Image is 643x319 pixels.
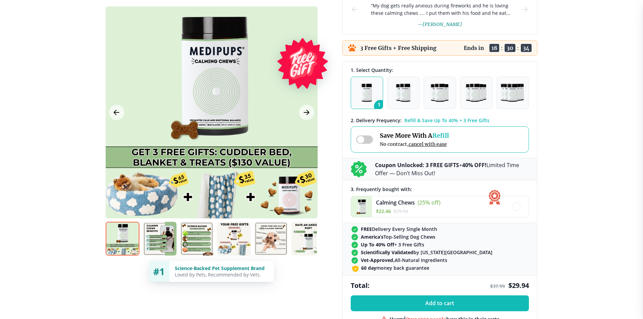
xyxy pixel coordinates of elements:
[351,67,529,73] div: 1. Select Quantity:
[466,84,486,102] img: Pack of 4 - Natural Dog Supplements
[351,196,372,217] img: Calming Chews - Medipups
[374,100,387,113] span: 1
[390,310,499,316] div: Hurry! have this in their carts
[361,226,437,232] span: Delivery Every Single Month
[425,300,454,307] span: Add to cart
[361,226,372,232] strong: FREE
[361,265,429,271] span: money back guarantee
[361,84,372,102] img: Pack of 1 - Natural Dog Supplements
[409,141,447,147] span: cancel with ease
[361,241,394,248] strong: Up To 40% Off
[153,265,165,278] span: #1
[351,117,402,124] span: 2 . Delivery Frequency:
[106,222,139,256] img: Calming Chews | Natural Dog Supplements
[431,84,448,102] img: Pack of 3 - Natural Dog Supplements
[380,132,449,139] span: Save More With A
[361,265,376,271] strong: 60 day
[396,84,410,102] img: Pack of 2 - Natural Dog Supplements
[175,265,269,271] div: Science-Backed Pet Supplement Brand
[505,44,515,52] span: 30
[404,117,489,124] span: Refill & Save Up To 40% + 3 Free Gifts
[361,234,435,240] span: Top-Selling Dog Chews
[376,208,391,214] span: $ 22.46
[351,77,383,109] button: 1
[394,208,408,214] span: $ 29.94
[508,281,529,290] span: $ 29.94
[175,271,269,278] div: Loved by Pets, Recommended by Vets.
[490,283,505,289] span: $ 37.99
[418,21,462,27] span: — [PERSON_NAME]
[351,295,529,311] button: Add to cart
[361,249,492,256] span: by [US_STATE][GEOGRAPHIC_DATA]
[375,161,529,177] p: + Limited Time Offer — Don’t Miss Out!
[360,45,436,51] p: 3 Free Gifts + Free Shipping
[464,45,484,51] p: Ends in
[351,186,412,192] span: 3 . Frequently bought with:
[406,310,446,316] span: Over 1000 people
[361,241,424,248] span: + 3 Free Gifts
[501,84,525,102] img: Pack of 5 - Natural Dog Supplements
[109,105,124,120] button: Previous Image
[380,141,449,147] span: No contract,
[361,234,383,240] strong: America’s
[376,199,415,206] span: Calming Chews
[462,161,486,169] b: 40% OFF!
[489,44,499,52] span: 18
[375,161,459,169] b: Coupon Unlocked: 3 FREE GIFTS
[501,45,503,51] span: :
[521,44,532,52] span: 34
[254,222,288,256] img: Calming Chews | Natural Dog Supplements
[517,45,519,51] span: :
[370,2,510,17] span: “ My dog gets really anxious during fireworks and he is loving these calming chews .... I put the...
[180,222,214,256] img: Calming Chews | Natural Dog Supplements
[361,257,447,263] span: All-Natural Ingredients
[217,222,251,256] img: Calming Chews | Natural Dog Supplements
[361,249,413,256] strong: Scientifically Validated
[299,105,314,120] button: Next Image
[351,281,370,290] span: Total:
[418,199,440,206] span: (25% off)
[432,132,449,139] span: Refill
[143,222,177,256] img: Calming Chews | Natural Dog Supplements
[291,222,325,256] img: Calming Chews | Natural Dog Supplements
[361,257,395,263] strong: Vet-Approved,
